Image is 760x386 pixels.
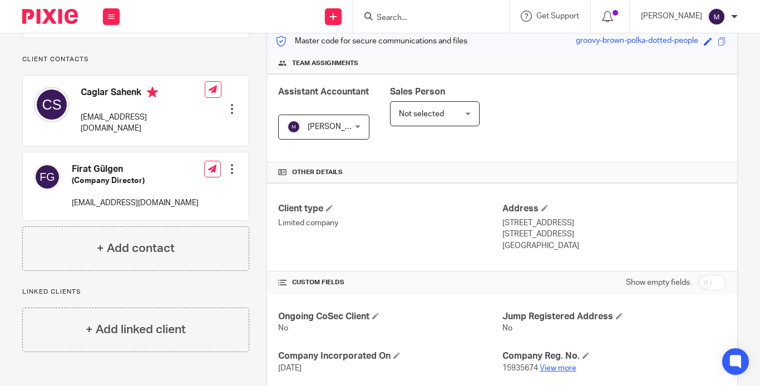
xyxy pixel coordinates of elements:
[308,123,369,131] span: [PERSON_NAME]
[536,12,579,20] span: Get Support
[278,364,302,372] span: [DATE]
[540,364,576,372] a: View more
[502,217,726,229] p: [STREET_ADDRESS]
[502,324,512,332] span: No
[292,59,358,68] span: Team assignments
[502,350,726,362] h4: Company Reg. No.
[34,164,61,190] img: svg%3E
[278,324,288,332] span: No
[72,164,199,175] h4: Firat Gülgen
[275,36,467,47] p: Master code for secure communications and files
[278,278,502,287] h4: CUSTOM FIELDS
[278,203,502,215] h4: Client type
[390,87,445,96] span: Sales Person
[22,55,249,64] p: Client contacts
[292,168,343,177] span: Other details
[147,87,158,98] i: Primary
[34,87,70,122] img: svg%3E
[278,311,502,323] h4: Ongoing CoSec Client
[576,35,698,48] div: groovy-brown-polka-dotted-people
[278,350,502,362] h4: Company Incorporated On
[22,288,249,296] p: Linked clients
[278,87,369,96] span: Assistant Accountant
[376,13,476,23] input: Search
[287,120,300,133] img: svg%3E
[502,240,726,251] p: [GEOGRAPHIC_DATA]
[641,11,702,22] p: [PERSON_NAME]
[72,175,199,186] h5: (Company Director)
[502,229,726,240] p: [STREET_ADDRESS]
[399,110,444,118] span: Not selected
[502,203,726,215] h4: Address
[502,364,538,372] span: 15935674
[86,321,186,338] h4: + Add linked client
[626,277,690,288] label: Show empty fields
[708,8,726,26] img: svg%3E
[278,217,502,229] p: Limited company
[502,311,726,323] h4: Jump Registered Address
[81,112,205,135] p: [EMAIL_ADDRESS][DOMAIN_NAME]
[22,9,78,24] img: Pixie
[81,87,205,101] h4: Caglar Sahenk
[72,197,199,209] p: [EMAIL_ADDRESS][DOMAIN_NAME]
[97,240,175,257] h4: + Add contact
